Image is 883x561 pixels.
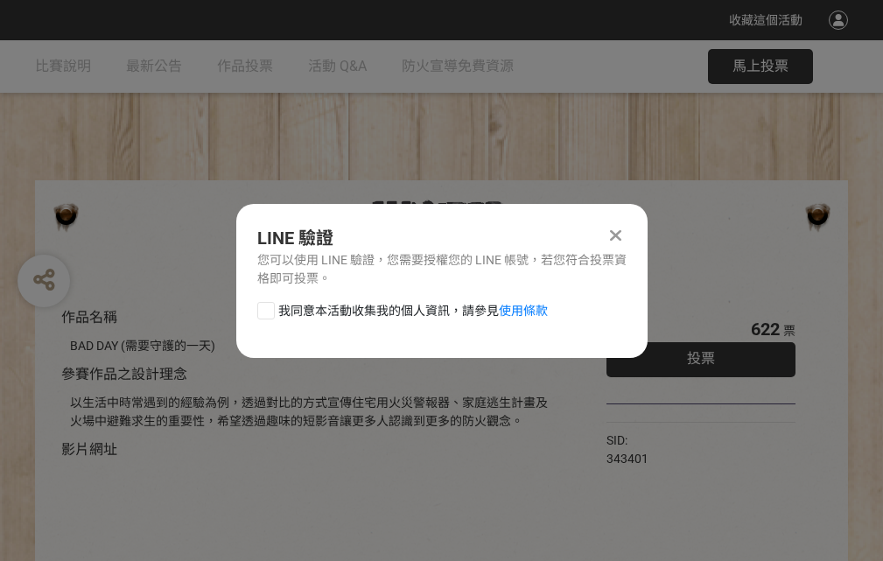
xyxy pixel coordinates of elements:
a: 使用條款 [499,304,548,318]
a: 作品投票 [217,40,273,93]
span: SID: 343401 [606,433,648,466]
span: 比賽說明 [35,58,91,74]
a: 防火宣導免費資源 [402,40,514,93]
span: 作品投票 [217,58,273,74]
span: 622 [751,319,780,340]
span: 馬上投票 [732,58,788,74]
span: 我同意本活動收集我的個人資訊，請參見 [278,302,548,320]
div: 您可以使用 LINE 驗證，您需要授權您的 LINE 帳號，若您符合投票資格即可投票。 [257,251,627,288]
iframe: Facebook Share [653,431,740,449]
span: 票 [783,324,795,338]
div: BAD DAY (需要守護的一天) [70,337,554,355]
span: 投票 [687,350,715,367]
a: 最新公告 [126,40,182,93]
a: 比賽說明 [35,40,91,93]
button: 馬上投票 [708,49,813,84]
span: 參賽作品之設計理念 [61,366,187,382]
span: 作品名稱 [61,309,117,326]
span: 影片網址 [61,441,117,458]
span: 最新公告 [126,58,182,74]
span: 防火宣導免費資源 [402,58,514,74]
span: 活動 Q&A [308,58,367,74]
a: 活動 Q&A [308,40,367,93]
div: 以生活中時常遇到的經驗為例，透過對比的方式宣傳住宅用火災警報器、家庭逃生計畫及火場中避難求生的重要性，希望透過趣味的短影音讓更多人認識到更多的防火觀念。 [70,394,554,431]
div: LINE 驗證 [257,225,627,251]
span: 收藏這個活動 [729,13,802,27]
